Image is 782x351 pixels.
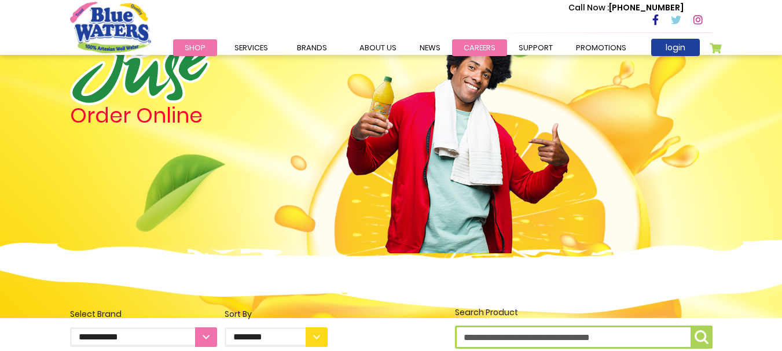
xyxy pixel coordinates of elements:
[70,308,217,347] label: Select Brand
[297,42,327,53] span: Brands
[507,39,564,56] a: support
[348,39,408,56] a: about us
[452,39,507,56] a: careers
[285,39,339,56] a: Brands
[225,308,328,320] div: Sort By
[185,42,205,53] span: Shop
[691,326,713,349] button: Search Product
[651,39,700,56] a: login
[695,330,708,344] img: search-icon.png
[564,39,638,56] a: Promotions
[568,2,609,13] span: Call Now :
[234,42,268,53] span: Services
[225,327,328,347] select: Sort By
[173,39,217,56] a: Shop
[223,39,280,56] a: Services
[70,105,328,126] h4: Order Online
[455,326,713,349] input: Search Product
[70,27,210,105] img: logo
[408,39,452,56] a: News
[345,6,571,253] img: man.png
[568,2,684,14] p: [PHONE_NUMBER]
[70,2,151,53] a: store logo
[70,327,217,347] select: Select Brand
[455,306,713,349] label: Search Product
